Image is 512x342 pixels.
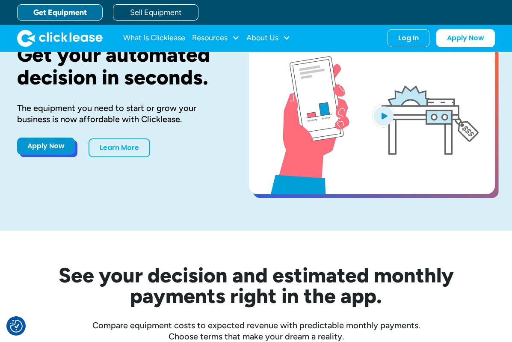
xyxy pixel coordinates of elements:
h1: Get your automated decision in seconds. [17,43,222,89]
a: Learn More [89,138,150,157]
a: Get Equipment [17,4,103,21]
a: What Is Clicklease [123,30,185,47]
div: Log In [398,34,419,42]
img: Blue play button logo on a light blue circular background [372,104,395,128]
div: Resources [192,30,240,47]
img: Clicklease logo [17,30,103,47]
a: home [17,30,103,47]
button: Consent Preferences [10,320,23,333]
div: The equipment you need to start or grow your business is now affordable with Clicklease. [17,102,222,125]
img: Revisit consent button [10,320,23,333]
a: open lightbox [249,43,495,194]
a: Apply Now [17,138,75,155]
div: Compare equipment costs to expected revenue with predictable monthly payments. Choose terms that ... [17,320,495,342]
div: About Us [246,30,290,47]
a: Apply Now [436,29,495,47]
h2: See your decision and estimated monthly payments right in the app. [17,265,495,306]
a: Sell Equipment [113,4,198,21]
